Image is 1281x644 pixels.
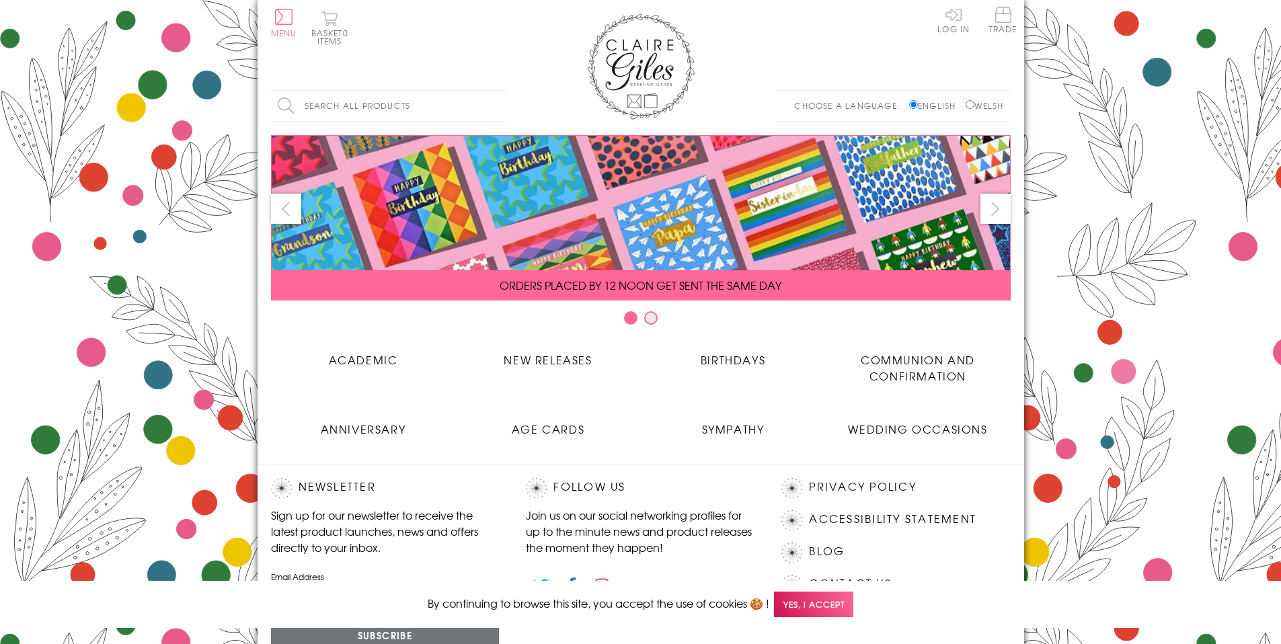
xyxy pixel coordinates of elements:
label: Welsh [966,99,1004,112]
span: ORDERS PLACED BY 12 NOON GET SENT THE SAME DAY [500,277,781,293]
div: Carousel Pagination [271,311,1011,331]
span: 0 items [317,27,348,47]
a: Accessibility Statement [809,510,976,528]
span: Sympathy [702,421,765,437]
span: Trade [989,7,1017,33]
input: Search all products [271,91,506,121]
a: Academic [271,341,456,368]
span: Menu [271,27,297,39]
span: Academic [329,352,398,368]
h2: Newsletter [271,478,500,498]
span: Yes, I accept [774,592,853,618]
a: Communion and Confirmation [826,341,1011,384]
label: English [909,99,962,112]
input: Welsh [966,100,974,109]
img: Claire Giles Greetings Cards [587,13,695,120]
a: New Releases [456,341,641,368]
span: Birthdays [701,352,765,368]
span: Age Cards [512,421,584,437]
p: Sign up for our newsletter to receive the latest product launches, news and offers directly to yo... [271,507,500,555]
input: Search [493,91,506,121]
a: Log In [937,7,970,33]
button: Carousel Page 1 (Current Slide) [624,311,637,325]
button: prev [271,194,301,224]
span: Communion and Confirmation [861,352,975,384]
a: Wedding Occasions [826,411,1011,437]
button: Carousel Page 2 [644,311,658,325]
span: New Releases [504,352,592,368]
a: Privacy Policy [809,478,916,496]
a: Sympathy [641,411,826,437]
a: Birthdays [641,341,826,368]
button: Menu [271,9,297,37]
button: next [980,194,1011,224]
input: English [909,100,918,109]
p: Join us on our social networking profiles for up to the minute news and product releases the mome... [526,507,754,555]
a: Contact Us [809,575,891,593]
span: Anniversary [321,421,406,437]
button: Basket0 items [311,11,348,45]
a: Trade [989,7,1017,36]
a: Blog [809,542,845,561]
a: Anniversary [271,411,456,437]
p: Choose a language: [794,99,906,112]
h2: Follow Us [526,478,754,498]
span: Wedding Occasions [848,421,987,437]
a: Age Cards [456,411,641,437]
label: Email Address [271,571,500,583]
